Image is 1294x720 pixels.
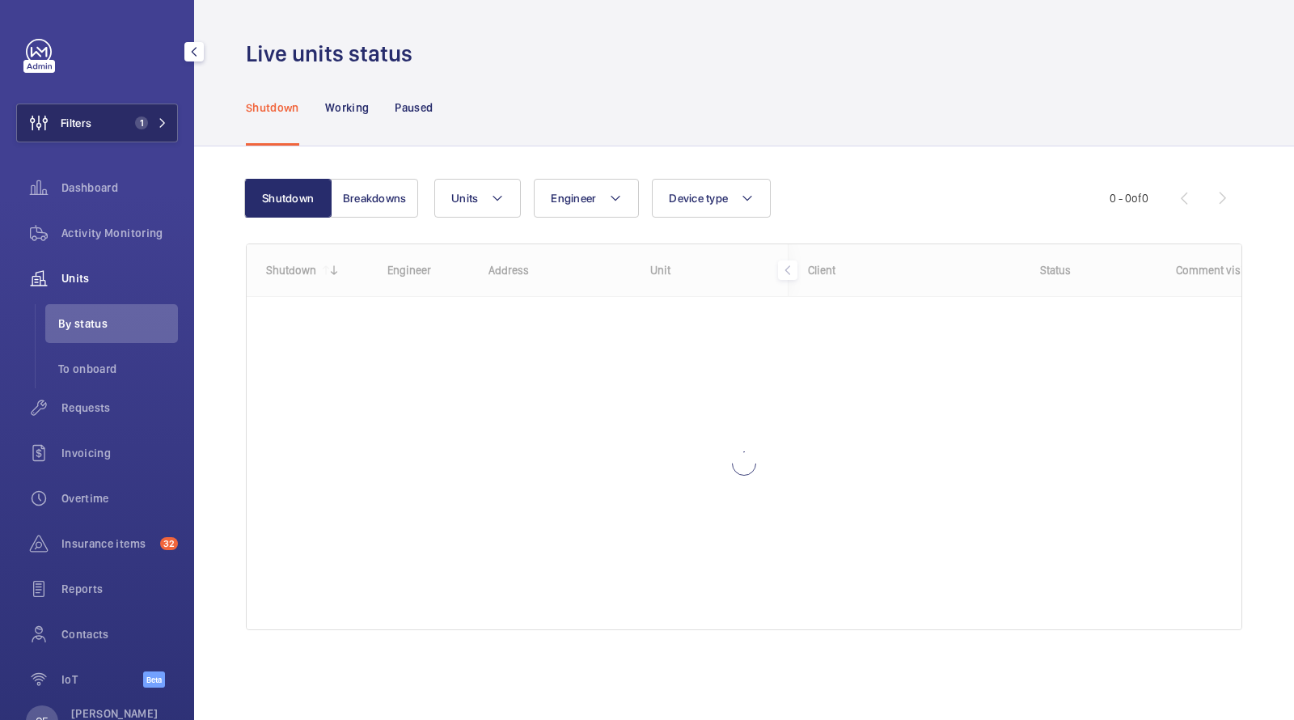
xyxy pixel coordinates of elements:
button: Shutdown [244,179,332,218]
button: Device type [652,179,771,218]
span: Activity Monitoring [61,225,178,241]
h1: Live units status [246,39,422,69]
span: Overtime [61,490,178,506]
p: Paused [395,100,433,116]
button: Breakdowns [331,179,418,218]
span: Invoicing [61,445,178,461]
span: Contacts [61,626,178,642]
span: Device type [669,192,728,205]
button: Engineer [534,179,639,218]
p: Working [325,100,369,116]
span: Beta [143,671,165,688]
span: Requests [61,400,178,416]
span: Units [451,192,478,205]
span: By status [58,316,178,332]
span: Reports [61,581,178,597]
span: Units [61,270,178,286]
button: Units [434,179,521,218]
button: Filters1 [16,104,178,142]
span: 32 [160,537,178,550]
span: Insurance items [61,536,154,552]
span: To onboard [58,361,178,377]
span: of [1131,192,1142,205]
span: Dashboard [61,180,178,196]
p: Shutdown [246,100,299,116]
span: 1 [135,116,148,129]
span: Engineer [551,192,596,205]
span: Filters [61,115,91,131]
span: IoT [61,671,143,688]
span: 0 - 0 0 [1110,193,1148,204]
